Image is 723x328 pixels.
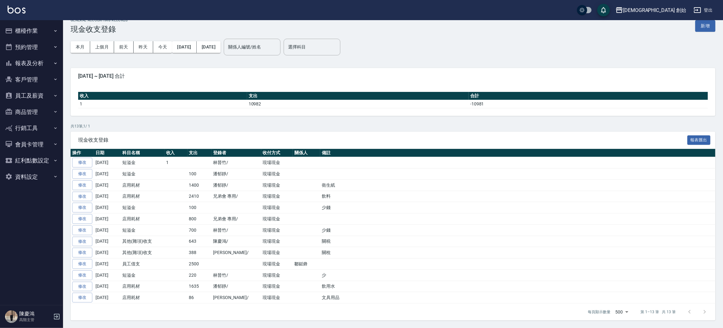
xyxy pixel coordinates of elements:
th: 登錄者 [211,149,261,157]
td: [DATE] [94,236,121,247]
td: 關稅 [320,247,715,258]
td: 現場現金 [261,157,293,168]
td: 其他(雜項)收支 [121,236,165,247]
button: 報表匯出 [687,135,711,145]
th: 收入 [78,92,247,100]
p: 第 1–13 筆 共 13 筆 [641,309,676,315]
td: [DATE] [94,269,121,281]
td: 少 [320,269,715,281]
p: 每頁顯示數量 [588,309,610,315]
button: [DATE] [197,41,221,53]
span: [DATE] ~ [DATE] 合計 [78,73,708,79]
td: 1 [165,157,188,168]
td: 800 [188,213,212,225]
a: 新增 [695,23,715,29]
button: 預約管理 [3,39,61,55]
div: [DEMOGRAPHIC_DATA] 創始 [623,6,686,14]
button: 會員卡管理 [3,136,61,153]
td: [DATE] [94,191,121,202]
button: 昨天 [134,41,153,53]
td: [DATE] [94,202,121,213]
td: 現場現金 [261,168,293,180]
td: 短溢金 [121,168,165,180]
button: 新增 [695,20,715,32]
td: 2410 [188,191,212,202]
th: 支出 [247,92,469,100]
td: 388 [188,247,212,258]
td: 其他(雜項)收支 [121,247,165,258]
button: 今天 [153,41,172,53]
td: 店用耗材 [121,191,165,202]
button: 客戶管理 [3,71,61,88]
td: 短溢金 [121,202,165,213]
td: 643 [188,236,212,247]
td: [DATE] [94,179,121,191]
a: 修改 [72,180,92,190]
td: 林晉竹/ [211,269,261,281]
th: 操作 [71,149,94,157]
a: 修改 [72,203,92,212]
th: 合計 [469,92,708,100]
td: 現場現金 [261,281,293,292]
button: 資料設定 [3,169,61,185]
td: 關税 [320,236,715,247]
button: 本月 [71,41,90,53]
button: save [597,4,610,16]
td: [DATE] [94,224,121,236]
td: 林晉竹/ [211,157,261,168]
td: 86 [188,292,212,303]
button: 前天 [114,41,134,53]
td: 潘郁靜/ [211,179,261,191]
td: 2500 [188,258,212,270]
td: 陳慶鴻/ [211,236,261,247]
img: Person [5,310,18,323]
td: 鄒鋌鋒 [293,258,320,270]
h3: 現金收支登錄 [71,25,128,34]
a: 報表匯出 [687,137,711,143]
td: 現場現金 [261,236,293,247]
td: 潘郁靜/ [211,168,261,180]
td: 現場現金 [261,224,293,236]
td: 1400 [188,179,212,191]
button: 行銷工具 [3,120,61,136]
td: 現場現金 [261,292,293,303]
a: 修改 [72,270,92,280]
img: Logo [8,6,26,14]
td: 短溢金 [121,269,165,281]
a: 修改 [72,237,92,246]
a: 修改 [72,169,92,179]
td: 現場現金 [261,213,293,225]
td: 1 [78,100,247,108]
td: 兄弟會 專用/ [211,213,261,225]
a: 修改 [72,259,92,269]
td: [PERSON_NAME]/ [211,292,261,303]
button: 登出 [691,4,715,16]
th: 備註 [320,149,715,157]
td: [DATE] [94,258,121,270]
th: 收付方式 [261,149,293,157]
td: [DATE] [94,292,121,303]
button: [DEMOGRAPHIC_DATA] 創始 [613,4,689,17]
button: 商品管理 [3,104,61,120]
td: [DATE] [94,213,121,225]
td: 10982 [247,100,469,108]
button: 紅利點數設定 [3,152,61,169]
td: [DATE] [94,157,121,168]
div: 500 [613,303,631,320]
td: 1635 [188,281,212,292]
button: 上個月 [90,41,114,53]
td: 店用耗材 [121,292,165,303]
td: 現場現金 [261,258,293,270]
a: 修改 [72,248,92,257]
h5: 陳慶鴻 [19,311,51,317]
td: 林晉竹/ [211,224,261,236]
td: 現場現金 [261,269,293,281]
span: 現金收支登錄 [78,137,687,143]
h2: GENERAL ACCOUNTING RECORDS [71,18,128,22]
td: 少錢 [320,224,715,236]
td: 短溢金 [121,157,165,168]
td: 100 [188,168,212,180]
td: 現場現金 [261,179,293,191]
p: 高階主管 [19,317,51,323]
td: 700 [188,224,212,236]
